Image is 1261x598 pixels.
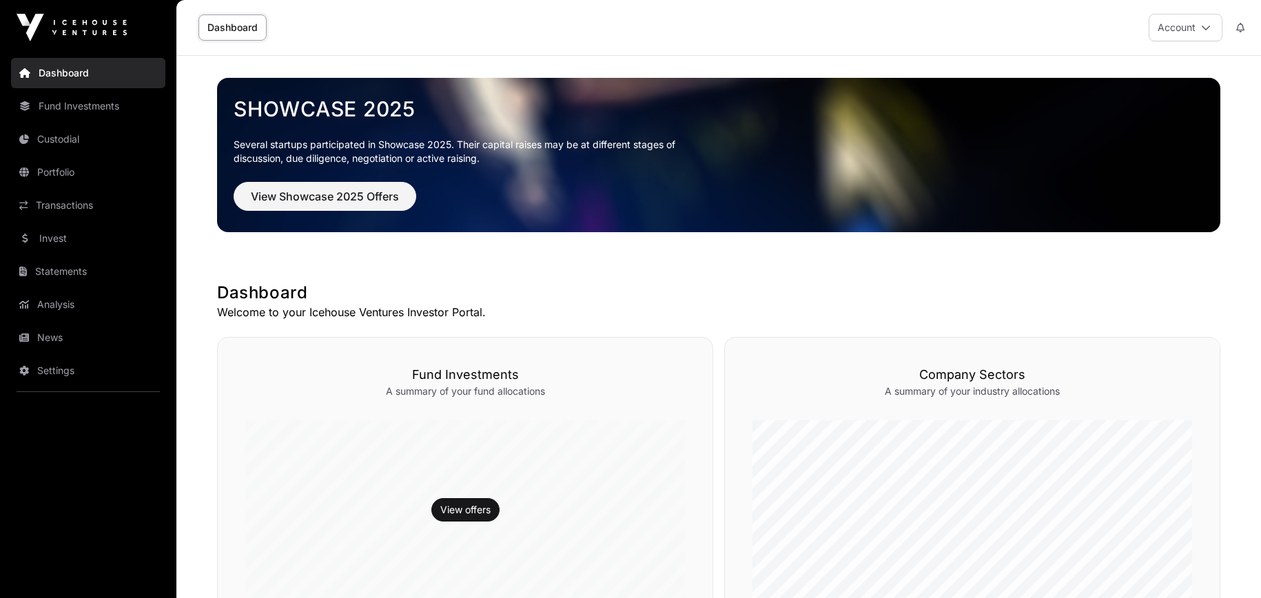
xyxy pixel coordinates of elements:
a: Dashboard [11,58,165,88]
button: Account [1149,14,1222,41]
a: Portfolio [11,157,165,187]
a: Custodial [11,124,165,154]
a: Fund Investments [11,91,165,121]
p: A summary of your fund allocations [245,384,685,398]
p: Welcome to your Icehouse Ventures Investor Portal. [217,304,1220,320]
a: Showcase 2025 [234,96,1204,121]
a: Dashboard [198,14,267,41]
a: Invest [11,223,165,254]
a: Transactions [11,190,165,220]
a: View Showcase 2025 Offers [234,196,416,209]
img: Showcase 2025 [217,78,1220,232]
span: View Showcase 2025 Offers [251,188,399,205]
a: View offers [440,503,491,517]
a: Statements [11,256,165,287]
a: News [11,322,165,353]
h1: Dashboard [217,282,1220,304]
a: Analysis [11,289,165,320]
h3: Fund Investments [245,365,685,384]
p: A summary of your industry allocations [752,384,1192,398]
a: Settings [11,355,165,386]
button: View offers [431,498,500,522]
img: Icehouse Ventures Logo [17,14,127,41]
h3: Company Sectors [752,365,1192,384]
button: View Showcase 2025 Offers [234,182,416,211]
p: Several startups participated in Showcase 2025. Their capital raises may be at different stages o... [234,138,697,165]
